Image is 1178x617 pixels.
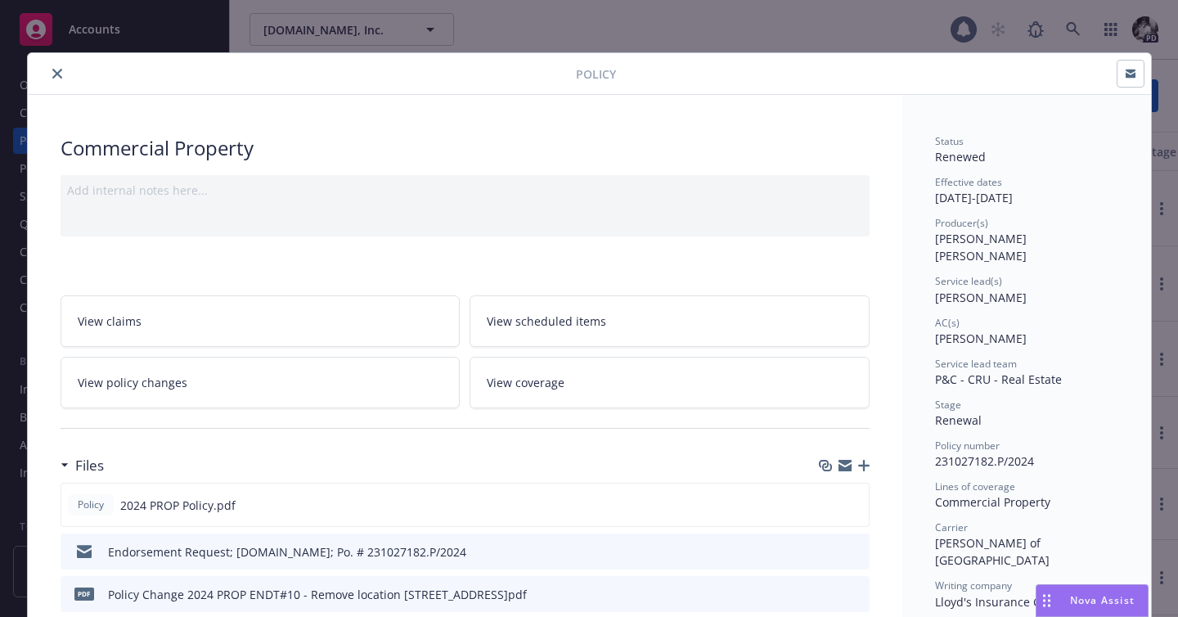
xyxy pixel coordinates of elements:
span: Status [935,134,964,148]
div: Commercial Property [61,134,870,162]
button: download file [822,586,835,603]
span: [PERSON_NAME] of [GEOGRAPHIC_DATA] [935,535,1050,568]
span: View scheduled items [487,313,606,330]
button: download file [822,543,835,561]
span: Lloyd's Insurance Company S.A. [935,594,1108,610]
a: View policy changes [61,357,461,408]
span: Lines of coverage [935,480,1015,493]
a: View claims [61,295,461,347]
span: 2024 PROP Policy.pdf [120,497,236,514]
button: download file [821,497,834,514]
span: AC(s) [935,316,960,330]
span: Renewal [935,412,982,428]
h3: Files [75,455,104,476]
span: View coverage [487,374,564,391]
span: Nova Assist [1070,593,1135,607]
span: [PERSON_NAME] [935,331,1027,346]
span: Service lead(s) [935,274,1002,288]
button: preview file [848,543,863,561]
div: Endorsement Request; [DOMAIN_NAME]; Po. # 231027182.P/2024 [108,543,466,561]
span: pdf [74,588,94,600]
div: [DATE] - [DATE] [935,175,1118,206]
span: Carrier [935,520,968,534]
div: Add internal notes here... [67,182,863,199]
span: Producer(s) [935,216,988,230]
div: Files [61,455,104,476]
span: P&C - CRU - Real Estate [935,372,1062,387]
a: View coverage [470,357,870,408]
span: Renewed [935,149,986,164]
span: Stage [935,398,961,412]
span: Service lead team [935,357,1017,371]
span: [PERSON_NAME] [935,290,1027,305]
span: Commercial Property [935,494,1050,510]
button: close [47,64,67,83]
span: Policy number [935,439,1000,453]
span: Policy [74,498,107,512]
span: 231027182.P/2024 [935,453,1034,469]
button: preview file [848,586,863,603]
span: Policy [576,65,616,83]
div: Drag to move [1036,585,1057,616]
button: preview file [848,497,862,514]
button: Nova Assist [1036,584,1149,617]
span: [PERSON_NAME] [PERSON_NAME] [935,231,1030,263]
span: View policy changes [78,374,187,391]
span: Writing company [935,579,1012,592]
span: Effective dates [935,175,1002,189]
div: Policy Change 2024 PROP ENDT#10 - Remove location [STREET_ADDRESS]pdf [108,586,527,603]
a: View scheduled items [470,295,870,347]
span: View claims [78,313,142,330]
